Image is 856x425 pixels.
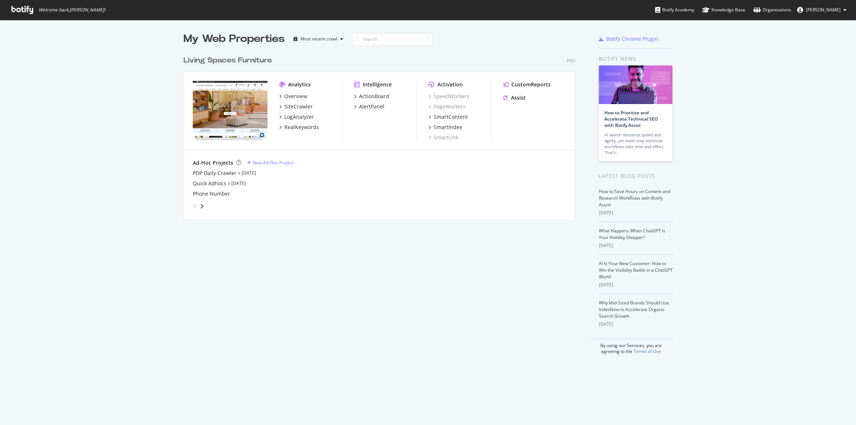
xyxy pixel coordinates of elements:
div: [DATE] [599,282,673,288]
div: Living Spaces Furniture [184,55,272,66]
a: Overview [279,93,307,100]
a: RealKeywords [279,124,319,131]
div: Assist [511,94,526,101]
a: Terms of Use [633,348,661,354]
a: Quick Adhocs [193,180,226,187]
img: livingspaces.com [193,81,267,140]
input: Search [352,33,433,46]
a: Botify Chrome Plugin [599,35,658,43]
div: [DATE] [599,210,673,216]
div: angle-left [190,200,199,212]
div: Pro [567,58,575,64]
div: Overview [284,93,307,100]
span: Welcome back, [PERSON_NAME] ! [39,7,105,13]
div: angle-right [199,203,205,210]
a: SmartContent [429,113,468,121]
div: [DATE] [599,321,673,328]
a: PageWorkers [429,103,466,110]
div: By using our Services, you are agreeing to the [590,339,673,354]
div: New Ad-Hoc Project [253,160,294,166]
a: Living Spaces Furniture [184,55,275,66]
div: Most recent crawl [301,37,337,41]
div: [DATE] [599,242,673,249]
div: Latest Blog Posts [599,172,673,180]
div: grid [184,46,581,219]
div: RealKeywords [284,124,319,131]
div: LogAnalyzer [284,113,314,121]
a: AlertPanel [354,103,384,110]
button: Most recent crawl [291,33,346,45]
div: AI search demands speed and agility, yet multi-step technical workflows take time and effort. Tha... [604,132,667,156]
a: How to Save Hours on Content and Research Workflows with Botify Assist [599,188,670,208]
a: AI Is Your New Customer: How to Win the Visibility Battle in a ChatGPT World [599,260,673,280]
a: What Happens When ChatGPT Is Your Holiday Shopper? [599,228,665,240]
div: Botify news [599,55,673,63]
div: Intelligence [363,81,392,88]
div: SmartIndex [434,124,462,131]
div: Botify Academy [655,6,694,14]
div: SmartContent [434,113,468,121]
a: [DATE] [242,170,256,176]
div: Activation [437,81,463,88]
a: [DATE] [231,180,246,186]
div: CustomReports [511,81,551,88]
div: SiteCrawler [284,103,313,110]
div: ActionBoard [359,93,389,100]
button: [PERSON_NAME] [791,4,852,16]
a: How to Prioritize and Accelerate Technical SEO with Botify Assist [604,110,658,128]
a: PDP Daily Crawler [193,169,237,177]
a: CustomReports [503,81,551,88]
div: Knowledge Base [702,6,745,14]
a: SiteCrawler [279,103,313,110]
div: Botify Chrome Plugin [606,35,658,43]
a: Phone Number [193,190,230,197]
a: SmartLink [429,134,458,141]
a: ActionBoard [354,93,389,100]
div: My Web Properties [184,32,285,46]
div: AlertPanel [359,103,384,110]
a: LogAnalyzer [279,113,314,121]
a: New Ad-Hoc Project [247,160,294,166]
img: How to Prioritize and Accelerate Technical SEO with Botify Assist [599,65,672,104]
a: SpeedWorkers [429,93,469,100]
div: Analytics [288,81,311,88]
a: Why Mid-Sized Brands Should Use IndexNow to Accelerate Organic Search Growth [599,300,669,319]
div: Ad-Hoc Projects [193,159,233,167]
span: Kianna Vazquez [806,7,841,13]
div: Organizations [753,6,791,14]
a: SmartIndex [429,124,462,131]
a: Assist [503,94,526,101]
